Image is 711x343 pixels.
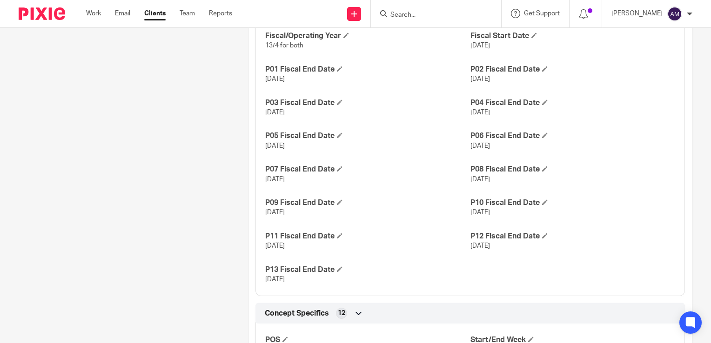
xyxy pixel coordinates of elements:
[265,98,470,108] h4: P03 Fiscal End Date
[389,11,473,20] input: Search
[265,276,285,283] span: [DATE]
[470,176,490,183] span: [DATE]
[470,131,675,141] h4: P06 Fiscal End Date
[470,243,490,249] span: [DATE]
[524,10,560,17] span: Get Support
[265,243,285,249] span: [DATE]
[115,9,130,18] a: Email
[86,9,101,18] a: Work
[265,31,470,41] h4: Fiscal/Operating Year
[144,9,166,18] a: Clients
[667,7,682,21] img: svg%3E
[338,309,345,318] span: 12
[470,209,490,216] span: [DATE]
[470,65,675,74] h4: P02 Fiscal End Date
[265,198,470,208] h4: P09 Fiscal End Date
[180,9,195,18] a: Team
[209,9,232,18] a: Reports
[470,98,675,108] h4: P04 Fiscal End Date
[265,176,285,183] span: [DATE]
[470,198,675,208] h4: P10 Fiscal End Date
[265,309,329,318] span: Concept Specifics
[265,165,470,174] h4: P07 Fiscal End Date
[470,42,490,49] span: [DATE]
[19,7,65,20] img: Pixie
[265,65,470,74] h4: P01 Fiscal End Date
[265,143,285,149] span: [DATE]
[265,42,303,49] span: 13/4 for both
[265,231,470,241] h4: P11 Fiscal End Date
[265,109,285,116] span: [DATE]
[470,76,490,82] span: [DATE]
[470,109,490,116] span: [DATE]
[265,76,285,82] span: [DATE]
[470,231,675,241] h4: P12 Fiscal End Date
[470,165,675,174] h4: P08 Fiscal End Date
[265,131,470,141] h4: P05 Fiscal End Date
[611,9,663,18] p: [PERSON_NAME]
[470,31,675,41] h4: Fiscal Start Date
[265,209,285,216] span: [DATE]
[265,265,470,275] h4: P13 Fiscal End Date
[470,143,490,149] span: [DATE]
